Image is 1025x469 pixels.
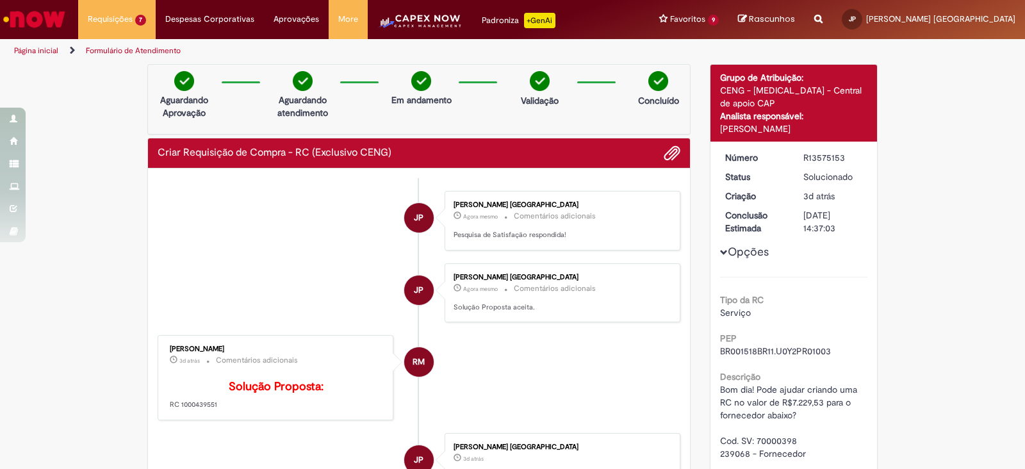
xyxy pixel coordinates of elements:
[514,283,596,294] small: Comentários adicionais
[170,381,383,410] p: RC 1000439551
[404,347,434,377] div: Raiane Martins
[803,151,863,164] div: R13575153
[463,455,484,463] span: 3d atrás
[391,94,452,106] p: Em andamento
[377,13,463,38] img: CapexLogo5.png
[454,443,667,451] div: [PERSON_NAME] [GEOGRAPHIC_DATA]
[413,347,425,377] span: RM
[338,13,358,26] span: More
[720,345,831,357] span: BR001518BR11.U0Y2PR01003
[216,355,298,366] small: Comentários adicionais
[720,84,868,110] div: CENG - [MEDICAL_DATA] - Central de apoio CAP
[14,45,58,56] a: Página inicial
[716,190,794,202] dt: Criação
[638,94,679,107] p: Concluído
[135,15,146,26] span: 7
[716,209,794,234] dt: Conclusão Estimada
[174,71,194,91] img: check-circle-green.png
[293,71,313,91] img: check-circle-green.png
[179,357,200,365] span: 3d atrás
[720,307,751,318] span: Serviço
[720,371,760,383] b: Descrição
[454,274,667,281] div: [PERSON_NAME] [GEOGRAPHIC_DATA]
[404,276,434,305] div: Jediael Domingos Portugal
[803,190,835,202] span: 3d atrás
[229,379,324,394] b: Solução Proposta:
[88,13,133,26] span: Requisições
[720,384,860,459] span: Bom dia! Pode ajudar criando uma RC no valor de R$7.229,53 para o fornecedor abaixo? Cod. SV: 700...
[514,211,596,222] small: Comentários adicionais
[463,285,498,293] span: Agora mesmo
[411,71,431,91] img: check-circle-green.png
[530,71,550,91] img: check-circle-green.png
[803,190,863,202] div: 29/09/2025 09:04:59
[179,357,200,365] time: 29/09/2025 10:37:32
[720,71,868,84] div: Grupo de Atribuição:
[414,275,423,306] span: JP
[720,122,868,135] div: [PERSON_NAME]
[849,15,856,23] span: JP
[170,345,383,353] div: [PERSON_NAME]
[866,13,1015,24] span: [PERSON_NAME] [GEOGRAPHIC_DATA]
[803,190,835,202] time: 29/09/2025 09:04:59
[86,45,181,56] a: Formulário de Atendimento
[463,213,498,220] span: Agora mesmo
[454,201,667,209] div: [PERSON_NAME] [GEOGRAPHIC_DATA]
[158,147,391,159] h2: Criar Requisição de Compra - RC (Exclusivo CENG) Histórico de tíquete
[720,110,868,122] div: Analista responsável:
[524,13,555,28] p: +GenAi
[454,302,667,313] p: Solução Proposta aceita.
[165,13,254,26] span: Despesas Corporativas
[664,145,680,161] button: Adicionar anexos
[720,294,764,306] b: Tipo da RC
[272,94,334,119] p: Aguardando atendimento
[414,202,423,233] span: JP
[454,230,667,240] p: Pesquisa de Satisfação respondida!
[670,13,705,26] span: Favoritos
[274,13,319,26] span: Aprovações
[803,170,863,183] div: Solucionado
[803,209,863,234] div: [DATE] 14:37:03
[153,94,215,119] p: Aguardando Aprovação
[463,213,498,220] time: 01/10/2025 15:09:43
[738,13,795,26] a: Rascunhos
[749,13,795,25] span: Rascunhos
[716,151,794,164] dt: Número
[10,39,674,63] ul: Trilhas de página
[716,170,794,183] dt: Status
[463,285,498,293] time: 01/10/2025 15:09:31
[1,6,67,32] img: ServiceNow
[648,71,668,91] img: check-circle-green.png
[404,203,434,233] div: Jediael Domingos Portugal
[720,333,737,344] b: PEP
[521,94,559,107] p: Validação
[463,455,484,463] time: 29/09/2025 09:04:56
[482,13,555,28] div: Padroniza
[708,15,719,26] span: 9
